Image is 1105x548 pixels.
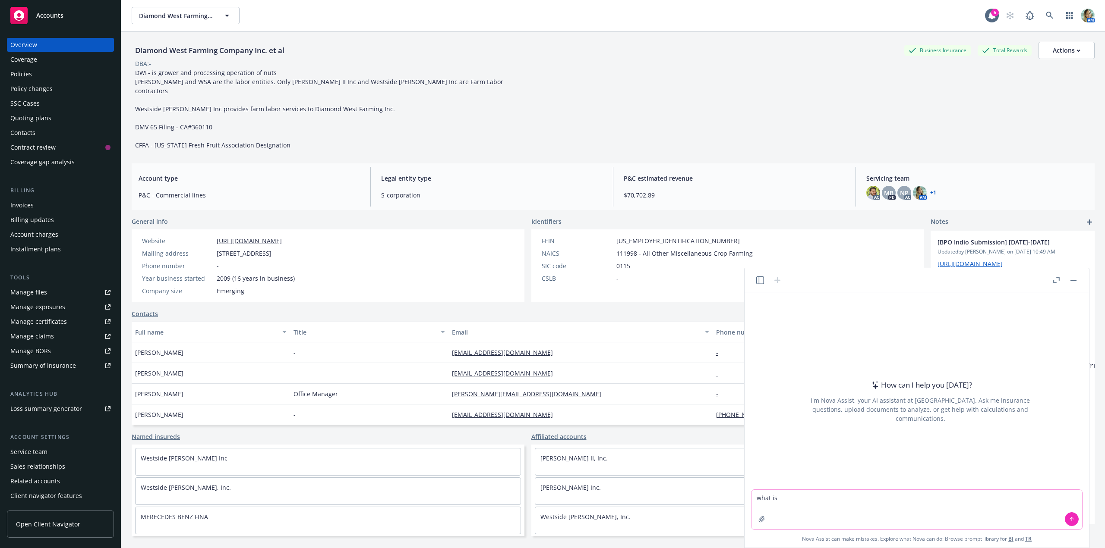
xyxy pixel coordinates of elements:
a: [PERSON_NAME] Inc. [540,483,601,492]
a: [EMAIL_ADDRESS][DOMAIN_NAME] [452,348,560,357]
div: Policy changes [10,82,53,96]
span: [STREET_ADDRESS] [217,249,272,258]
span: - [217,261,219,270]
div: [BPO Indio Submission] [DATE]-[DATE]Updatedby [PERSON_NAME] on [DATE] 10:49 AM[URL][DOMAIN_NAME] ... [931,231,1095,307]
span: Identifiers [531,217,562,226]
span: - [294,410,296,419]
a: [EMAIL_ADDRESS][DOMAIN_NAME] [452,369,560,377]
div: NAICS [542,249,613,258]
span: Office Manager [294,389,338,398]
a: Summary of insurance [7,359,114,373]
a: Accounts [7,3,114,28]
a: Account charges [7,228,114,241]
span: Account type [139,174,360,183]
a: Contacts [7,126,114,140]
span: 2009 (16 years in business) [217,274,295,283]
div: Analytics hub [7,390,114,398]
a: Manage files [7,285,114,299]
span: [PERSON_NAME] [135,410,183,419]
a: Westside [PERSON_NAME], Inc. [141,483,231,492]
a: Quoting plans [7,111,114,125]
span: [PERSON_NAME] [135,348,183,357]
button: Full name [132,322,290,342]
span: Updated by [PERSON_NAME] on [DATE] 10:49 AM [938,248,1088,256]
span: [BPO Indio Submission] [DATE]-[DATE] [938,238,1065,247]
a: Manage certificates [7,315,114,329]
span: Notes [931,217,948,227]
a: Contract review [7,141,114,154]
button: Diamond West Farming Company Inc. et al [132,7,240,24]
a: Manage exposures [7,300,114,314]
a: [PERSON_NAME][EMAIL_ADDRESS][DOMAIN_NAME] [452,390,608,398]
a: [PHONE_NUMBER] [716,410,777,419]
a: Westside [PERSON_NAME], Inc. [540,513,631,521]
a: SSC Cases [7,97,114,110]
div: Loss summary generator [10,402,82,416]
a: Overview [7,38,114,52]
a: Manage claims [7,329,114,343]
img: photo [1081,9,1095,22]
div: Overview [10,38,37,52]
div: Sales relationships [10,460,65,473]
span: Diamond West Farming Company Inc. et al [139,11,214,20]
div: Service team [10,445,47,459]
div: Account settings [7,433,114,442]
div: How can I help you [DATE]? [869,379,972,391]
div: Quoting plans [10,111,51,125]
span: P&C - Commercial lines [139,191,360,200]
span: P&C estimated revenue [624,174,845,183]
a: Named insureds [132,432,180,441]
div: Tools [7,273,114,282]
div: Installment plans [10,242,61,256]
span: General info [132,217,168,226]
div: Manage certificates [10,315,67,329]
div: FEIN [542,236,613,245]
span: $70,702.89 [624,191,845,200]
a: Affiliated accounts [531,432,587,441]
div: SIC code [542,261,613,270]
a: Loss summary generator [7,402,114,416]
span: Accounts [36,12,63,19]
a: Coverage [7,53,114,66]
img: photo [866,186,880,200]
div: Related accounts [10,474,60,488]
div: Billing updates [10,213,54,227]
a: MERECEDES BENZ FINA [141,513,208,521]
a: Manage BORs [7,344,114,358]
div: Website [142,236,213,245]
div: 5 [991,9,999,16]
div: Company size [142,286,213,295]
a: [PERSON_NAME] II, Inc. [540,454,608,462]
a: +1 [930,190,936,195]
span: Emerging [217,286,244,295]
a: Sales relationships [7,460,114,473]
div: Coverage [10,53,37,66]
a: Policy changes [7,82,114,96]
a: Installment plans [7,242,114,256]
div: Phone number [142,261,213,270]
a: Policies [7,67,114,81]
span: Open Client Navigator [16,520,80,529]
span: Nova Assist can make mistakes. Explore what Nova can do: Browse prompt library for and [802,530,1032,548]
div: Diamond West Farming Company Inc. et al [132,45,288,56]
a: BI [1008,535,1013,542]
div: CSLB [542,274,613,283]
span: [US_EMPLOYER_IDENTIFICATION_NUMBER] [616,236,740,245]
span: NP [900,188,909,197]
span: [PERSON_NAME] [135,369,183,378]
div: Account charges [10,228,58,241]
div: Title [294,328,436,337]
a: Invoices [7,198,114,212]
span: Servicing team [866,174,1088,183]
a: Service team [7,445,114,459]
a: Client navigator features [7,489,114,503]
a: Related accounts [7,474,114,488]
div: Billing [7,186,114,195]
div: Year business started [142,274,213,283]
a: Search [1041,7,1058,24]
a: Switch app [1061,7,1078,24]
a: Westside [PERSON_NAME] Inc [141,454,227,462]
div: Manage exposures [10,300,65,314]
div: Manage claims [10,329,54,343]
a: Billing updates [7,213,114,227]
